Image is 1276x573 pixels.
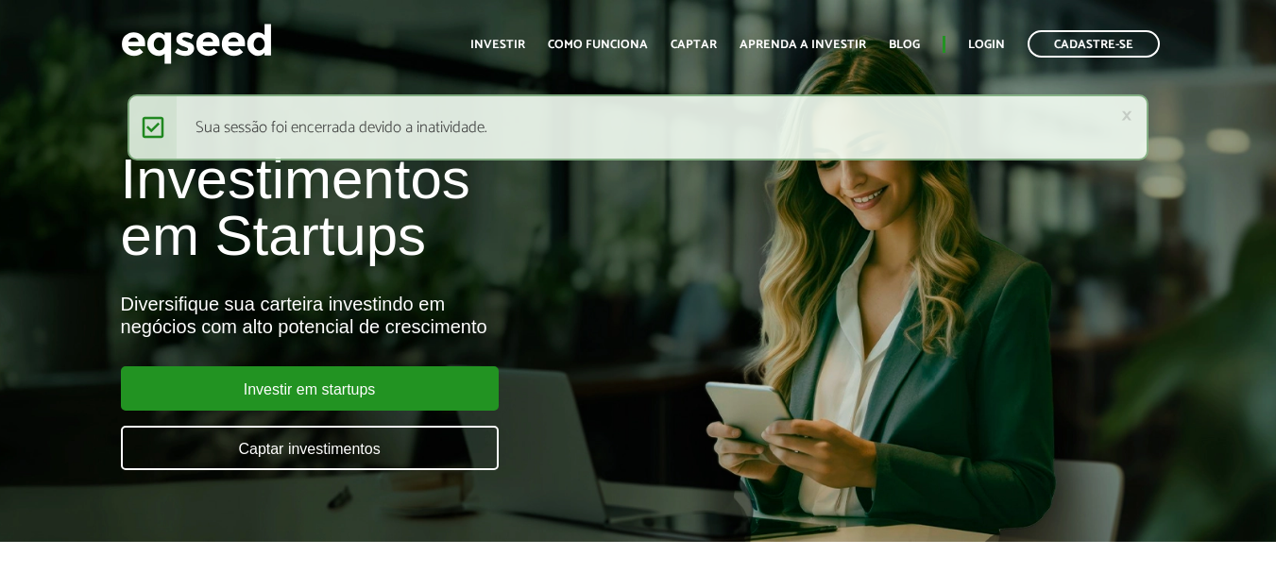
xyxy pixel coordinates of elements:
[548,39,648,51] a: Como funciona
[121,19,272,69] img: EqSeed
[121,426,499,470] a: Captar investimentos
[470,39,525,51] a: Investir
[128,94,1148,160] div: Sua sessão foi encerrada devido a inatividade.
[671,39,717,51] a: Captar
[740,39,866,51] a: Aprenda a investir
[1028,30,1160,58] a: Cadastre-se
[1121,106,1132,126] a: ×
[121,293,731,338] div: Diversifique sua carteira investindo em negócios com alto potencial de crescimento
[121,366,499,411] a: Investir em startups
[968,39,1005,51] a: Login
[121,151,731,264] h1: Investimentos em Startups
[889,39,920,51] a: Blog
